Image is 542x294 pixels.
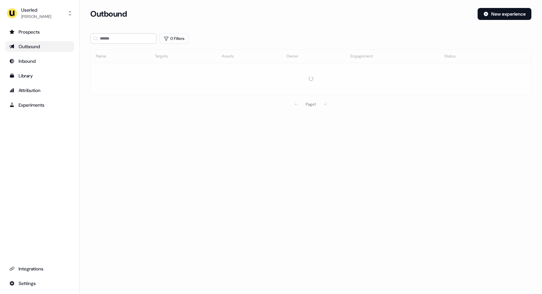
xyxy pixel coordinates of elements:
a: Go to integrations [5,278,74,289]
a: Go to templates [5,70,74,81]
a: Go to prospects [5,27,74,37]
div: Userled [21,7,51,13]
div: Integrations [9,265,70,272]
div: Experiments [9,102,70,108]
div: Attribution [9,87,70,94]
div: Outbound [9,43,70,50]
a: Go to integrations [5,263,74,274]
button: Userled[PERSON_NAME] [5,5,74,21]
h3: Outbound [90,9,127,19]
div: [PERSON_NAME] [21,13,51,20]
div: Prospects [9,29,70,35]
a: Go to outbound experience [5,41,74,52]
div: Settings [9,280,70,287]
div: Inbound [9,58,70,64]
a: Go to experiments [5,100,74,110]
button: New experience [478,8,531,20]
a: Go to Inbound [5,56,74,66]
div: Library [9,72,70,79]
a: Go to attribution [5,85,74,96]
button: 0 Filters [159,33,189,44]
